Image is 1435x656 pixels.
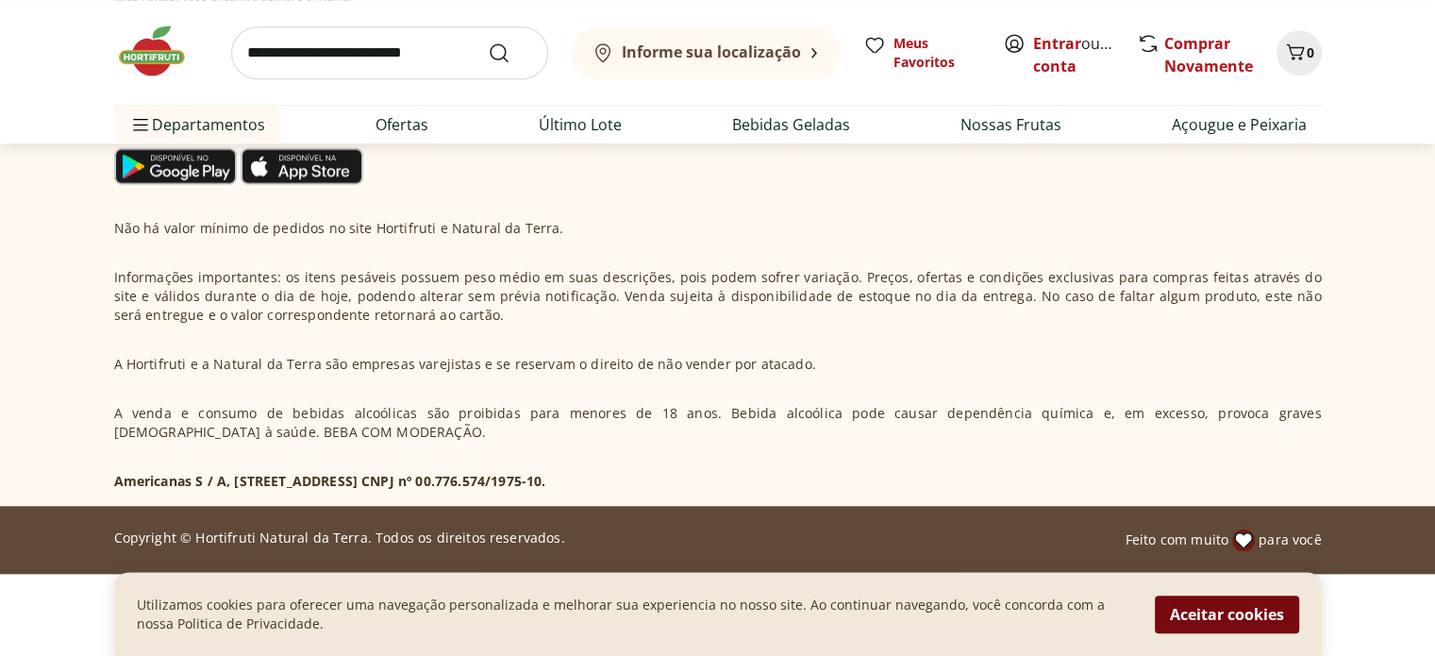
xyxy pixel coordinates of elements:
[114,268,1322,325] p: Informações importantes: os itens pesáveis possuem peso médio em suas descrições, pois podem sofr...
[1259,530,1321,549] span: para você
[375,113,428,136] a: Ofertas
[129,102,265,147] span: Departamentos
[732,113,850,136] a: Bebidas Geladas
[114,147,237,185] img: Google Play Icon
[114,355,816,374] p: A Hortifruti e a Natural da Terra são empresas varejistas e se reservam o direito de não vender p...
[539,113,622,136] a: Último Lote
[1172,113,1307,136] a: Açougue e Peixaria
[231,26,548,79] input: search
[1033,32,1117,77] span: ou
[960,113,1061,136] a: Nossas Frutas
[114,529,565,547] p: Copyright © Hortifruti Natural da Terra. Todos os direitos reservados.
[129,102,152,147] button: Menu
[114,23,209,79] img: Hortifruti
[1164,33,1253,76] a: Comprar Novamente
[137,596,1132,633] p: Utilizamos cookies para oferecer uma navegação personalizada e melhorar sua experiencia no nosso ...
[488,42,533,64] button: Submit Search
[1033,33,1137,76] a: Criar conta
[571,26,841,79] button: Informe sua localização
[114,219,564,238] p: Não há valor mínimo de pedidos no site Hortifruti e Natural da Terra.
[1033,33,1081,54] a: Entrar
[1307,43,1314,61] span: 0
[114,404,1322,442] p: A venda e consumo de bebidas alcoólicas são proibidas para menores de 18 anos. Bebida alcoólica p...
[114,472,546,491] p: Americanas S / A, [STREET_ADDRESS] CNPJ nº 00.776.574/1975-10.
[241,147,363,185] img: App Store Icon
[1276,30,1322,76] button: Carrinho
[1126,530,1228,549] span: Feito com muito
[863,34,980,72] a: Meus Favoritos
[622,42,801,62] b: Informe sua localização
[1155,596,1299,633] button: Aceitar cookies
[893,34,980,72] span: Meus Favoritos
